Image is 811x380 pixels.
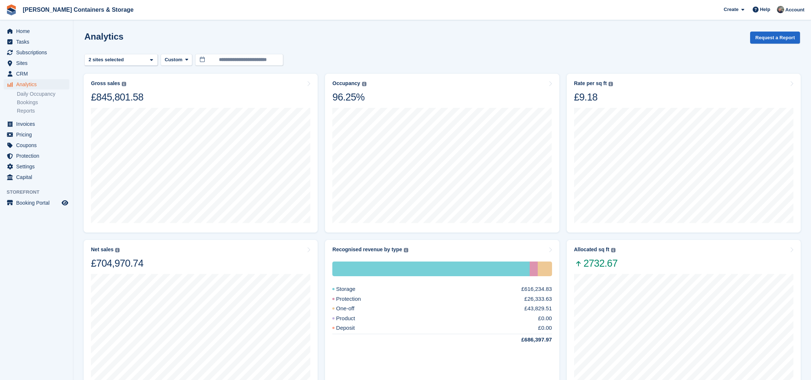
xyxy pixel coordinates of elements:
span: Account [785,6,804,14]
a: Daily Occupancy [17,91,69,98]
span: Protection [16,151,60,161]
span: Booking Portal [16,198,60,208]
a: menu [4,119,69,129]
div: Rate per sq ft [574,80,607,87]
a: Bookings [17,99,69,106]
img: Adam Greenhalgh [777,6,784,13]
span: Invoices [16,119,60,129]
a: menu [4,69,69,79]
a: menu [4,58,69,68]
img: icon-info-grey-7440780725fd019a000dd9b08b2336e03edf1995a4989e88bcd33f0948082b44.svg [609,82,613,86]
div: £704,970.74 [91,257,143,270]
div: £686,397.97 [504,336,552,344]
span: Settings [16,161,60,172]
img: icon-info-grey-7440780725fd019a000dd9b08b2336e03edf1995a4989e88bcd33f0948082b44.svg [362,82,366,86]
div: Protection [332,295,379,303]
div: £0.00 [538,324,552,332]
div: 2 sites selected [87,56,127,63]
div: £845,801.58 [91,91,143,103]
div: £616,234.83 [521,285,552,293]
a: Preview store [61,198,69,207]
span: Coupons [16,140,60,150]
a: menu [4,37,69,47]
span: Subscriptions [16,47,60,58]
a: menu [4,161,69,172]
div: Deposit [332,324,372,332]
div: One-off [332,304,372,313]
div: £9.18 [574,91,613,103]
div: Gross sales [91,80,120,87]
a: menu [4,140,69,150]
span: Home [16,26,60,36]
span: CRM [16,69,60,79]
div: Product [332,314,373,323]
span: Custom [165,56,182,63]
button: Request a Report [750,32,800,44]
img: stora-icon-8386f47178a22dfd0bd8f6a31ec36ba5ce8667c1dd55bd0f319d3a0aa187defe.svg [6,4,17,15]
img: icon-info-grey-7440780725fd019a000dd9b08b2336e03edf1995a4989e88bcd33f0948082b44.svg [611,248,615,252]
div: One-off [538,262,552,276]
img: icon-info-grey-7440780725fd019a000dd9b08b2336e03edf1995a4989e88bcd33f0948082b44.svg [122,82,126,86]
span: Capital [16,172,60,182]
span: Help [760,6,770,13]
button: Custom [161,54,192,66]
div: Protection [530,262,538,276]
a: menu [4,79,69,89]
a: menu [4,129,69,140]
span: 2732.67 [574,257,618,270]
div: £0.00 [538,314,552,323]
div: Net sales [91,246,113,253]
div: £26,333.63 [525,295,552,303]
a: menu [4,47,69,58]
a: menu [4,198,69,208]
span: Pricing [16,129,60,140]
div: Allocated sq ft [574,246,609,253]
img: icon-info-grey-7440780725fd019a000dd9b08b2336e03edf1995a4989e88bcd33f0948082b44.svg [115,248,120,252]
div: 96.25% [332,91,366,103]
div: Storage [332,262,529,276]
span: Analytics [16,79,60,89]
div: Storage [332,285,373,293]
div: £43,829.51 [525,304,552,313]
a: menu [4,172,69,182]
span: Sites [16,58,60,68]
div: Recognised revenue by type [332,246,402,253]
img: icon-info-grey-7440780725fd019a000dd9b08b2336e03edf1995a4989e88bcd33f0948082b44.svg [404,248,408,252]
a: menu [4,151,69,161]
a: [PERSON_NAME] Containers & Storage [20,4,136,16]
span: Tasks [16,37,60,47]
span: Create [724,6,738,13]
div: Occupancy [332,80,360,87]
span: Storefront [7,189,73,196]
h2: Analytics [84,32,124,41]
a: menu [4,26,69,36]
a: Reports [17,107,69,114]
